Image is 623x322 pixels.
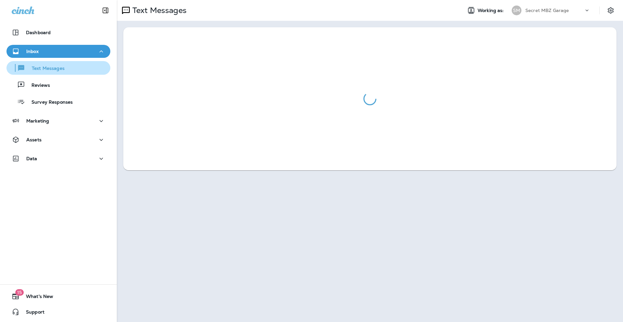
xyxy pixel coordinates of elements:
[6,26,110,39] button: Dashboard
[6,61,110,75] button: Text Messages
[130,6,187,15] p: Text Messages
[25,66,65,72] p: Text Messages
[15,289,24,296] span: 15
[19,294,53,302] span: What's New
[26,137,42,142] p: Assets
[25,99,73,106] p: Survey Responses
[525,8,569,13] p: Secret MBZ Garage
[6,78,110,92] button: Reviews
[6,114,110,127] button: Marketing
[6,133,110,146] button: Assets
[26,156,37,161] p: Data
[26,49,39,54] p: Inbox
[26,30,51,35] p: Dashboard
[19,309,44,317] span: Support
[26,118,49,123] p: Marketing
[6,290,110,303] button: 15What's New
[25,83,50,89] p: Reviews
[6,305,110,318] button: Support
[512,6,521,15] div: SM
[478,8,505,13] span: Working as:
[6,95,110,109] button: Survey Responses
[96,4,115,17] button: Collapse Sidebar
[6,45,110,58] button: Inbox
[605,5,617,16] button: Settings
[6,152,110,165] button: Data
